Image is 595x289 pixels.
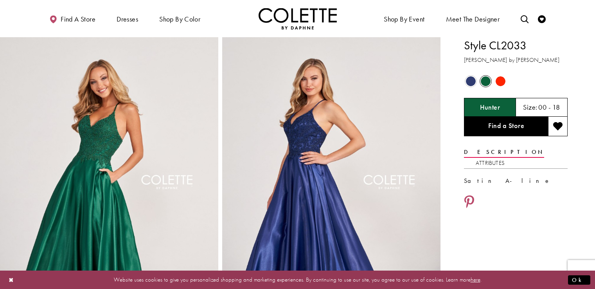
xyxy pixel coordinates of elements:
div: Product color controls state depends on size chosen [464,74,568,89]
h5: Chosen color [480,103,500,111]
a: Find a Store [464,117,548,136]
button: Submit Dialog [568,275,590,285]
a: Toggle search [519,8,530,29]
img: Colette by Daphne [259,8,337,29]
a: Check Wishlist [536,8,548,29]
div: Satin A-line [464,177,568,185]
span: Shop By Event [384,15,424,23]
span: Size: [523,103,537,112]
h1: Style CL2033 [464,37,568,54]
a: Description [464,146,544,158]
a: Visit Home Page [259,8,337,29]
span: Dresses [117,15,138,23]
span: Find a store [61,15,95,23]
span: Dresses [115,8,140,29]
a: Share using Pinterest - Opens in new tab [464,195,475,210]
p: Website uses cookies to give you personalized shopping and marketing experiences. By continuing t... [56,275,539,285]
span: Shop by color [159,15,200,23]
div: Scarlet [494,74,507,88]
button: Close Dialog [5,273,18,287]
span: Shop By Event [382,8,426,29]
div: Navy Blue [464,74,478,88]
a: Meet the designer [444,8,502,29]
span: Shop by color [157,8,202,29]
h5: 00 - 18 [538,103,560,111]
span: Meet the designer [446,15,500,23]
button: Add to wishlist [548,117,568,136]
a: here [471,276,480,284]
h3: [PERSON_NAME] by [PERSON_NAME] [464,56,568,65]
a: Find a store [47,8,97,29]
div: Hunter [479,74,493,88]
a: Attributes [476,157,505,169]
